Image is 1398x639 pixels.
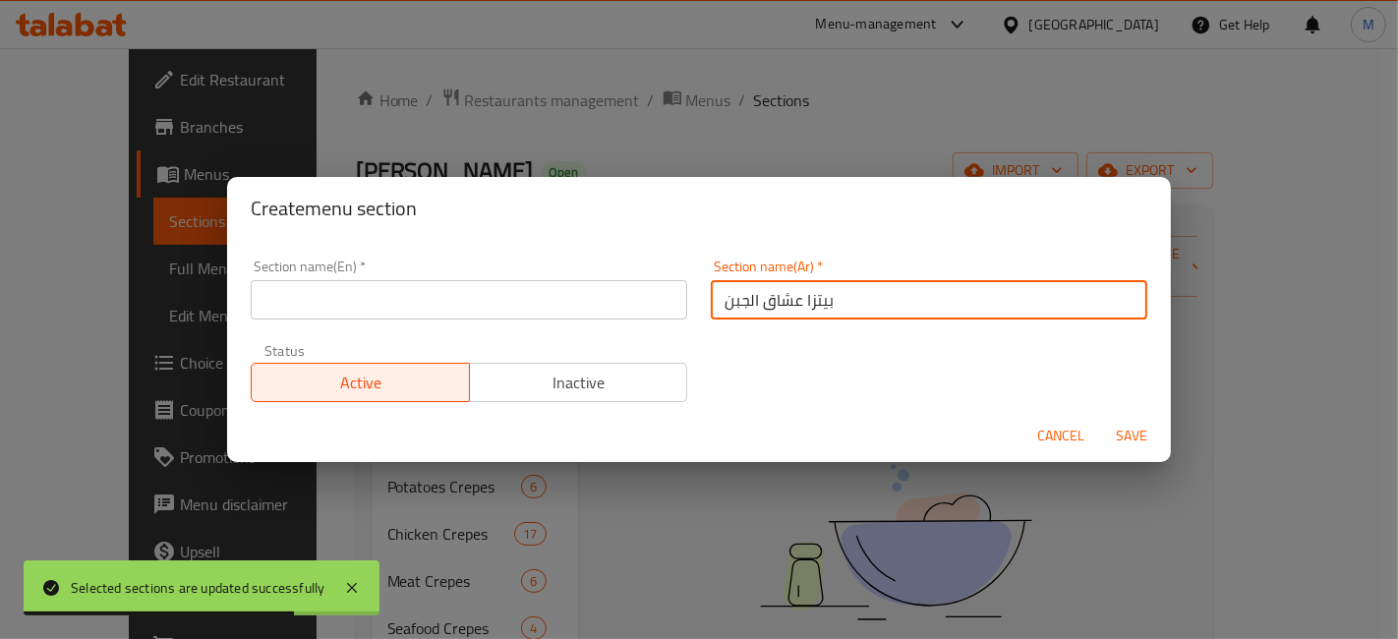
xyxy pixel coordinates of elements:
[251,193,1147,224] h2: Create menu section
[260,369,462,397] span: Active
[251,363,470,402] button: Active
[469,363,688,402] button: Inactive
[1100,418,1163,454] button: Save
[1037,424,1084,448] span: Cancel
[71,577,324,599] div: Selected sections are updated successfully
[478,369,680,397] span: Inactive
[1108,424,1155,448] span: Save
[1029,418,1092,454] button: Cancel
[251,280,687,319] input: Please enter section name(en)
[711,280,1147,319] input: Please enter section name(ar)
